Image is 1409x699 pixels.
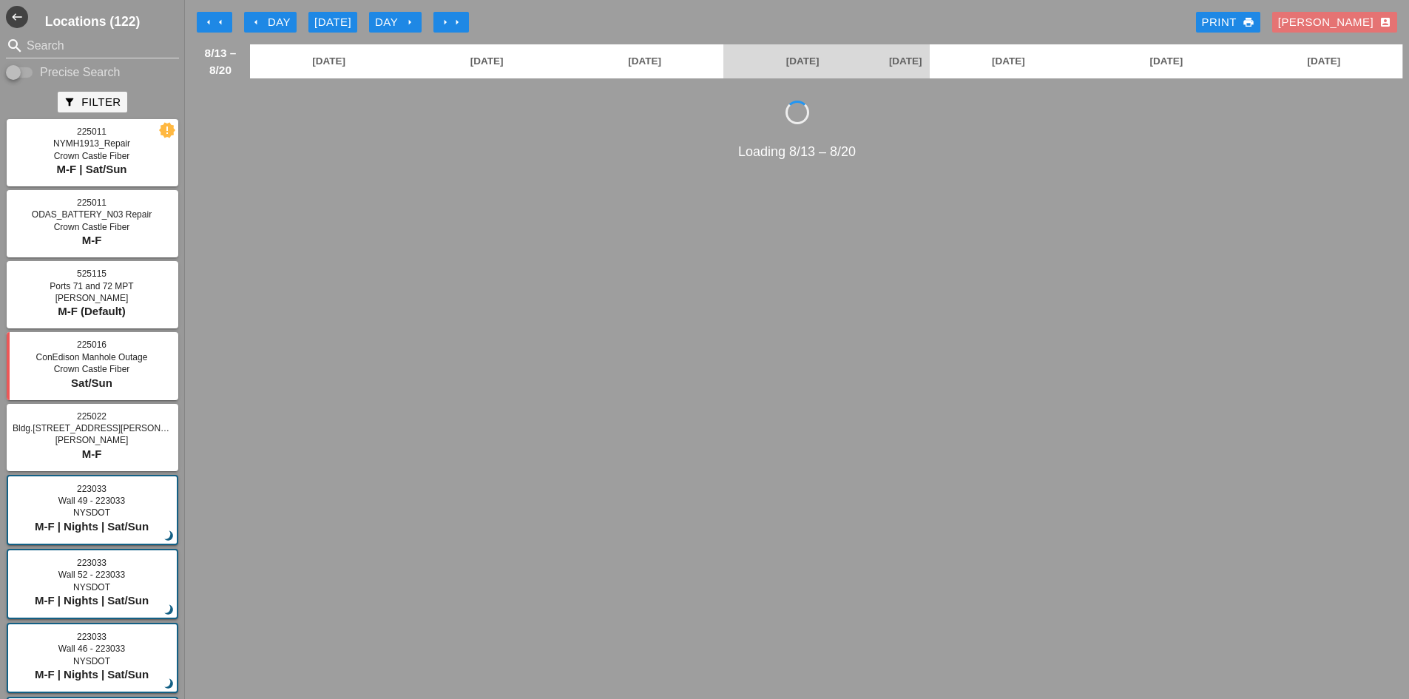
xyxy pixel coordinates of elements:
a: Print [1196,12,1260,33]
i: arrow_left [214,16,226,28]
span: 225022 [77,411,107,422]
i: account_box [1379,16,1391,28]
span: Wall 46 - 223033 [58,644,125,654]
div: Filter [64,94,121,111]
span: 525115 [77,269,107,279]
div: Loading 8/13 – 8/20 [191,142,1403,162]
span: ODAS_BATTERY_N03 Repair [32,209,152,220]
span: M-F [82,234,102,246]
span: Bldg.[STREET_ADDRESS][PERSON_NAME] [13,423,194,433]
span: NYSDOT [73,582,110,592]
span: Crown Castle Fiber [54,222,130,232]
button: Day [369,12,422,33]
i: new_releases [161,124,174,137]
span: NYMH1913_Repair [53,138,130,149]
a: [DATE] [1246,44,1402,78]
button: Move Back 1 Week [197,12,232,33]
span: Crown Castle Fiber [54,151,130,161]
button: [DATE] [308,12,357,33]
button: Move Ahead 1 Week [433,12,469,33]
i: brightness_3 [161,676,178,692]
span: M-F [82,448,102,460]
span: Wall 52 - 223033 [58,570,125,580]
span: M-F | Sat/Sun [56,163,126,175]
span: ConEdison Manhole Outage [36,352,148,362]
i: arrow_right [439,16,451,28]
span: NYSDOT [73,507,110,518]
span: M-F | Nights | Sat/Sun [35,520,149,533]
span: [PERSON_NAME] [55,293,129,303]
i: brightness_3 [161,528,178,544]
div: [PERSON_NAME] [1278,14,1391,31]
i: brightness_3 [161,602,178,618]
span: 8/13 – 8/20 [198,44,243,78]
button: Day [244,12,297,33]
span: 225011 [77,126,107,137]
a: [DATE] [1087,44,1245,78]
i: arrow_right [404,16,416,28]
button: [PERSON_NAME] [1272,12,1397,33]
span: Ports 71 and 72 MPT [50,281,133,291]
span: M-F | Nights | Sat/Sun [35,668,149,681]
i: print [1243,16,1254,28]
button: Filter [58,92,126,112]
span: 225011 [77,197,107,208]
i: filter_alt [64,96,75,108]
a: [DATE] [408,44,565,78]
span: 223033 [77,632,107,642]
span: Wall 49 - 223033 [58,496,125,506]
div: Print [1202,14,1254,31]
a: [DATE] [930,44,1087,78]
a: [DATE] [723,44,881,78]
a: [DATE] [250,44,408,78]
label: Precise Search [40,65,121,80]
div: Day [250,14,291,31]
span: NYSDOT [73,656,110,666]
span: [PERSON_NAME] [55,435,129,445]
div: Day [375,14,416,31]
i: arrow_right [451,16,463,28]
span: 225016 [77,340,107,350]
i: arrow_left [250,16,262,28]
i: west [6,6,28,28]
span: Crown Castle Fiber [54,364,130,374]
a: [DATE] [882,44,930,78]
span: M-F | Nights | Sat/Sun [35,594,149,607]
span: Sat/Sun [71,376,112,389]
span: 223033 [77,484,107,494]
button: Shrink Sidebar [6,6,28,28]
div: Enable Precise search to match search terms exactly. [6,64,179,81]
input: Search [27,34,158,58]
i: search [6,37,24,55]
i: arrow_left [203,16,214,28]
span: 223033 [77,558,107,568]
div: [DATE] [314,14,351,31]
span: M-F (Default) [58,305,126,317]
a: [DATE] [566,44,723,78]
